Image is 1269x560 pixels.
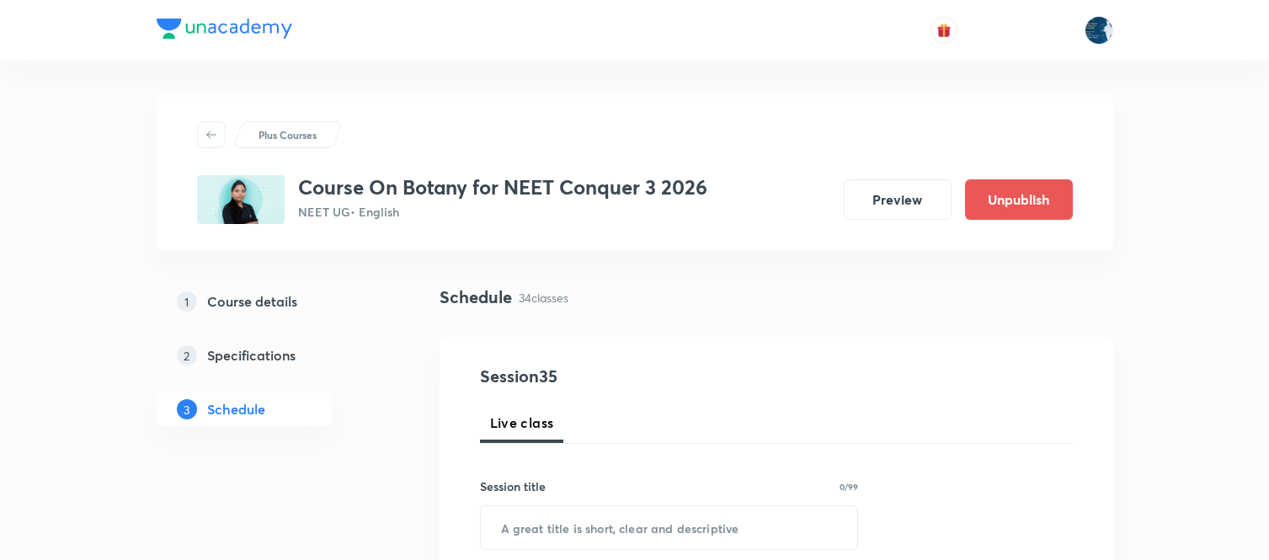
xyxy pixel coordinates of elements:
h4: Schedule [440,285,512,310]
img: Company Logo [157,19,292,39]
button: Unpublish [965,179,1073,220]
h5: Schedule [207,399,265,419]
h6: Session title [480,477,546,495]
span: Live class [490,413,554,433]
img: avatar [936,23,952,38]
input: A great title is short, clear and descriptive [481,506,858,549]
p: 0/99 [840,483,858,491]
a: 2Specifications [157,339,386,372]
h3: Course On Botany for NEET Conquer 3 2026 [298,175,707,200]
h4: Session 35 [480,364,787,389]
img: 27CDC3E2-B84E-473B-B72C-530E174002DE_plus.png [197,175,285,224]
a: Company Logo [157,19,292,43]
p: 34 classes [519,289,568,307]
button: avatar [930,17,957,44]
img: Lokeshwar Chiluveru [1085,16,1113,45]
p: 3 [177,399,197,419]
h5: Course details [207,291,297,312]
p: Plus Courses [259,127,317,142]
p: 1 [177,291,197,312]
p: 2 [177,345,197,365]
a: 1Course details [157,285,386,318]
h5: Specifications [207,345,296,365]
button: Preview [844,179,952,220]
p: NEET UG • English [298,203,707,221]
